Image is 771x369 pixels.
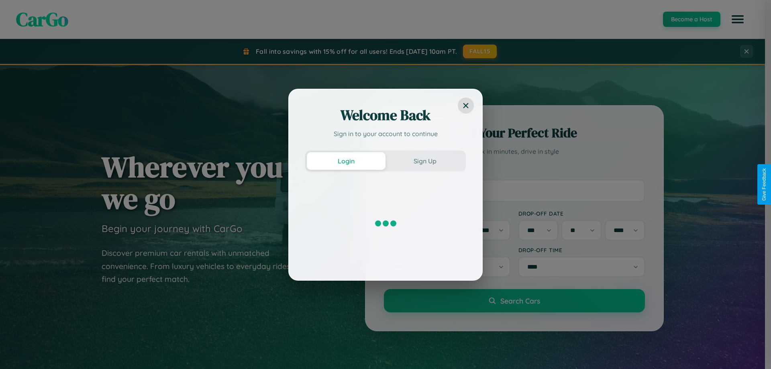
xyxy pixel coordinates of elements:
p: Sign in to your account to continue [305,129,466,139]
iframe: Intercom live chat [8,342,27,361]
button: Sign Up [385,152,464,170]
h2: Welcome Back [305,106,466,125]
button: Login [307,152,385,170]
div: Give Feedback [761,168,767,201]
